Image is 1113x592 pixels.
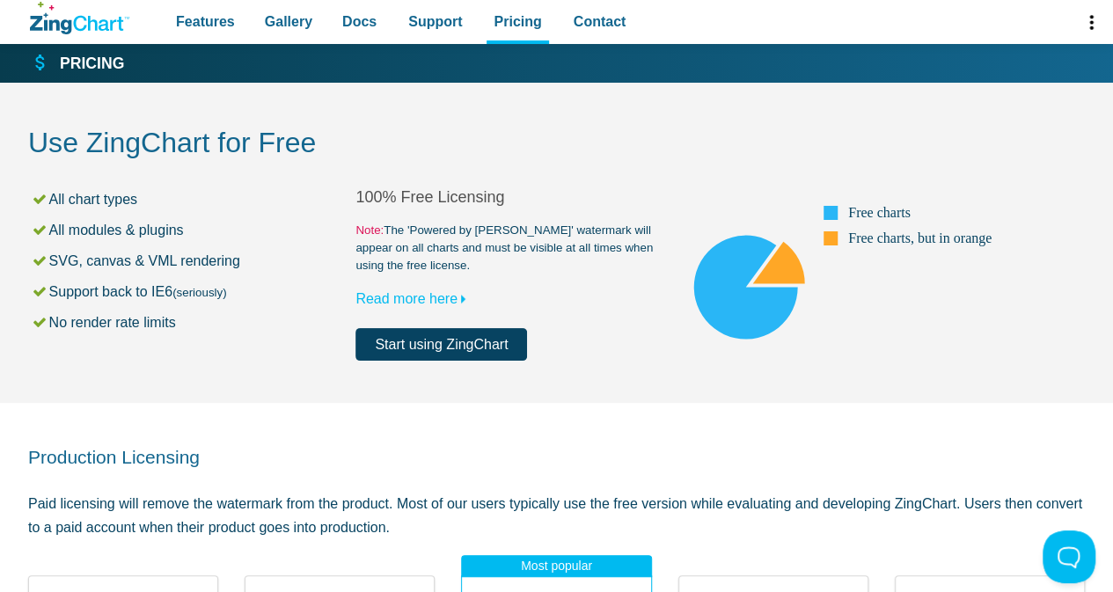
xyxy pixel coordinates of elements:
p: Paid licensing will remove the watermark from the product. Most of our users typically use the fr... [28,492,1085,539]
h2: Production Licensing [28,445,1085,469]
strong: Pricing [60,56,124,72]
a: ZingChart Logo. Click to return to the homepage [30,2,129,34]
span: Pricing [494,10,541,33]
small: (seriously) [172,286,226,299]
li: SVG, canvas & VML rendering [31,249,355,273]
span: Docs [342,10,377,33]
span: Contact [574,10,626,33]
li: All modules & plugins [31,218,355,242]
h2: Use ZingChart for Free [28,125,1085,164]
li: Support back to IE6 [31,280,355,303]
a: Read more here [355,291,473,306]
a: Start using ZingChart [355,328,527,361]
span: Note: [355,223,384,237]
span: Features [176,10,235,33]
span: Gallery [265,10,312,33]
span: Support [408,10,462,33]
small: The 'Powered by [PERSON_NAME]' watermark will appear on all charts and must be visible at all tim... [355,222,683,274]
iframe: Toggle Customer Support [1043,530,1095,583]
a: Pricing [30,53,124,74]
li: All chart types [31,187,355,211]
h2: 100% Free Licensing [355,187,683,208]
li: No render rate limits [31,311,355,334]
